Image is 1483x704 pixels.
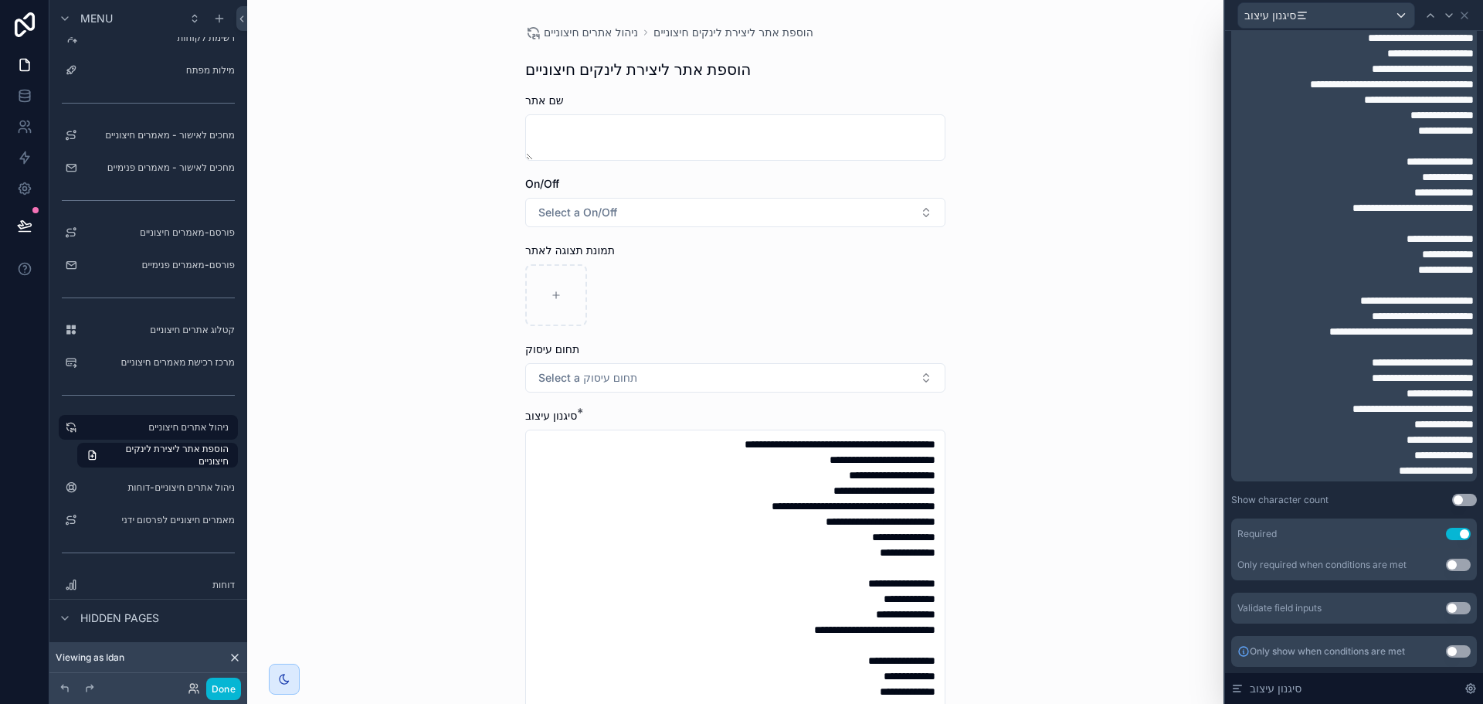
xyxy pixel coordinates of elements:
a: ניהול אתרים חיצוניים-דוחות [59,475,238,500]
a: מילות מפתח [59,58,238,83]
span: Viewing as Idan [56,651,124,664]
span: סיגנון עיצוב [1244,8,1296,23]
label: מחכים לאישור - מאמרים פנימיים [83,162,235,174]
label: דוחות [83,579,235,591]
button: Select Button [525,198,945,227]
span: Hidden pages [80,610,159,626]
a: ניהול אתרים חיצוניים [59,415,238,440]
span: סיגנון עיצוב [1250,681,1301,696]
a: דוחות [59,573,238,597]
a: קטלוג אתרים חיצוניים [59,318,238,342]
a: מחכים לאישור - מאמרים חיצוניים [59,123,238,148]
a: מחכים לאישור - מאמרים פנימיים [59,155,238,180]
h1: הוספת אתר ליצירת לינקים חיצוניים [525,59,751,80]
a: רשימת לקוחות [59,26,238,50]
label: מאמרים חיצוניים לפרסום ידני [83,514,235,526]
label: פורסם-מאמרים פנימיים [83,259,235,271]
span: On/Off [525,177,559,190]
label: ניהול אתרים חיצוניים-דוחות [83,481,235,494]
span: סיגנון עיצוב [525,409,577,422]
button: סיגנון עיצוב [1237,2,1415,29]
label: ניהול אתרים חיצוניים [83,421,229,434]
a: הוספת אתר ליצירת לינקים חיצוניים [77,443,238,468]
label: מילות מפתח [83,64,235,77]
span: Select a תחום עיסוק [538,370,637,386]
a: פורסם-מאמרים חיצוניים [59,220,238,245]
div: Required [1237,528,1277,540]
span: ניהול אתרים חיצוניים [544,25,638,40]
button: Done [206,678,241,700]
label: רשימת לקוחות [83,32,235,44]
span: Select a On/Off [538,205,617,220]
a: מאמרים חיצוניים לפרסום ידני [59,508,238,532]
span: Only show when conditions are met [1250,645,1405,658]
span: Menu [80,11,113,26]
div: Only required when conditions are met [1237,559,1407,571]
span: הוספת אתר ליצירת לינקים חיצוניים [104,443,229,468]
a: הוספת אתר ליצירת לינקים חיצוניים [653,25,813,40]
span: שם אתר [525,94,564,107]
label: מרכז רכישת מאמרים חיצוניים [83,356,235,369]
a: מרכז רכישת מאמרים חיצוניים [59,350,238,375]
label: קטלוג אתרים חיצוניים [83,324,235,336]
div: Show character count [1231,494,1329,506]
a: ניהול אתרים חיצוניים [525,25,638,40]
label: פורסם-מאמרים חיצוניים [83,226,235,239]
span: תחום עיסוק [525,342,579,355]
a: פורסם-מאמרים פנימיים [59,253,238,277]
div: Validate field inputs [1237,602,1322,614]
span: תמונת תצוגה לאתר [525,243,615,257]
label: מחכים לאישור - מאמרים חיצוניים [83,129,235,141]
button: Select Button [525,363,945,393]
